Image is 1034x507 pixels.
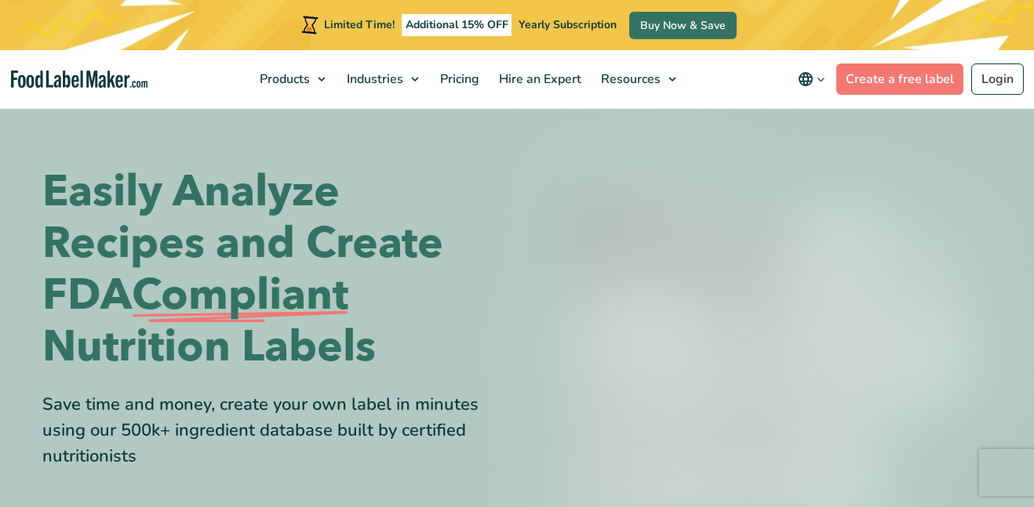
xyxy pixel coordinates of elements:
[132,270,348,321] span: Compliant
[494,71,583,88] span: Hire an Expert
[42,166,505,373] h1: Easily Analyze Recipes and Create FDA Nutrition Labels
[342,71,405,88] span: Industries
[971,63,1024,95] a: Login
[250,50,333,108] a: Products
[592,50,684,108] a: Resources
[519,17,617,32] span: Yearly Subscription
[629,12,737,39] a: Buy Now & Save
[490,50,588,108] a: Hire an Expert
[596,71,662,88] span: Resources
[836,63,963,95] a: Create a free label
[337,50,427,108] a: Industries
[324,17,395,32] span: Limited Time!
[435,71,481,88] span: Pricing
[255,71,311,88] span: Products
[42,392,505,469] div: Save time and money, create your own label in minutes using our 500k+ ingredient database built b...
[431,50,486,108] a: Pricing
[402,14,512,36] span: Additional 15% OFF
